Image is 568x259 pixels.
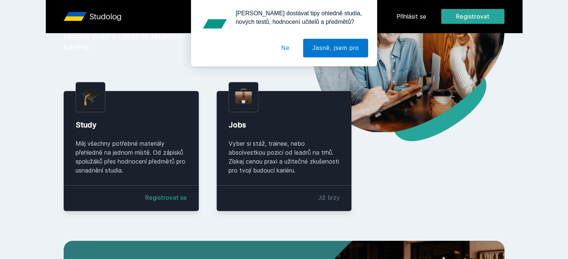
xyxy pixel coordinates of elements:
[145,193,187,202] a: Registrovat se
[317,193,339,202] div: Již brzy
[82,88,99,106] img: graduation-cap.png
[76,120,187,130] div: Study
[230,9,368,26] div: [PERSON_NAME] dostávat tipy ohledně studia, nových testů, hodnocení učitelů a předmětů?
[229,120,340,130] div: Jobs
[229,139,340,175] div: Vyber si stáž, trainee, nebo absolvestkou pozici od leadrů na trhů. Získej cenou praxi a užitečné...
[272,39,299,57] button: Ne
[76,139,187,175] div: Měj všechny potřebné materiály přehledně na jednom místě. Od zápisků spolužáků přes hodnocení pře...
[200,9,230,39] img: notification icon
[303,39,368,57] button: Jasně, jsem pro
[235,87,252,106] img: briefcase.png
